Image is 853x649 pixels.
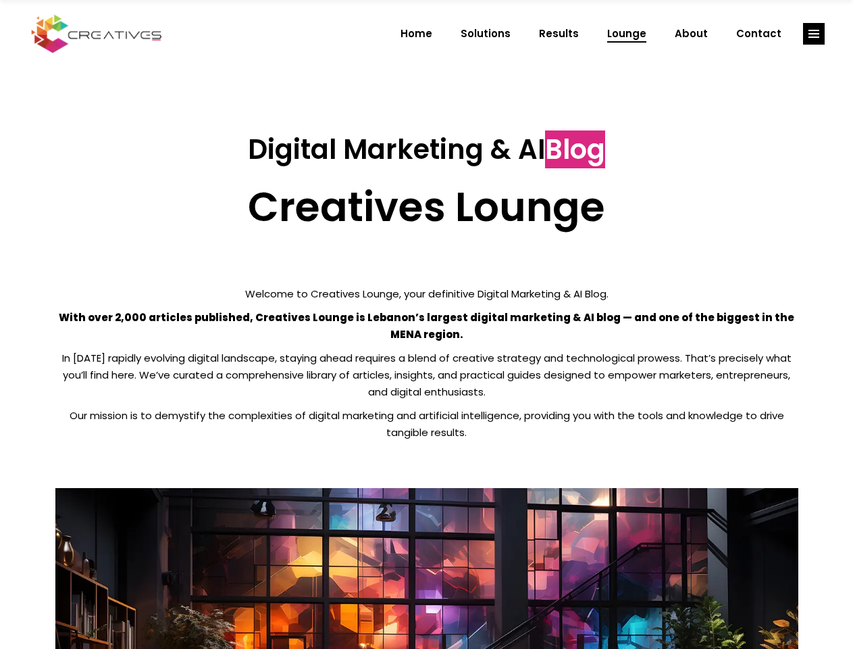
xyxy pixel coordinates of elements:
span: Home [400,16,432,51]
a: Solutions [446,16,525,51]
img: Creatives [28,13,165,55]
a: link [803,23,825,45]
p: In [DATE] rapidly evolving digital landscape, staying ahead requires a blend of creative strategy... [55,350,798,400]
p: Welcome to Creatives Lounge, your definitive Digital Marketing & AI Blog. [55,285,798,302]
a: Lounge [593,16,661,51]
h2: Creatives Lounge [55,183,798,231]
span: Solutions [461,16,511,51]
span: Results [539,16,579,51]
span: About [675,16,708,51]
a: About [661,16,722,51]
span: Contact [736,16,781,51]
span: Lounge [607,16,646,51]
span: Blog [545,130,605,168]
a: Results [525,16,593,51]
a: Contact [722,16,796,51]
strong: With over 2,000 articles published, Creatives Lounge is Lebanon’s largest digital marketing & AI ... [59,310,794,341]
h3: Digital Marketing & AI [55,133,798,166]
a: Home [386,16,446,51]
p: Our mission is to demystify the complexities of digital marketing and artificial intelligence, pr... [55,407,798,441]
